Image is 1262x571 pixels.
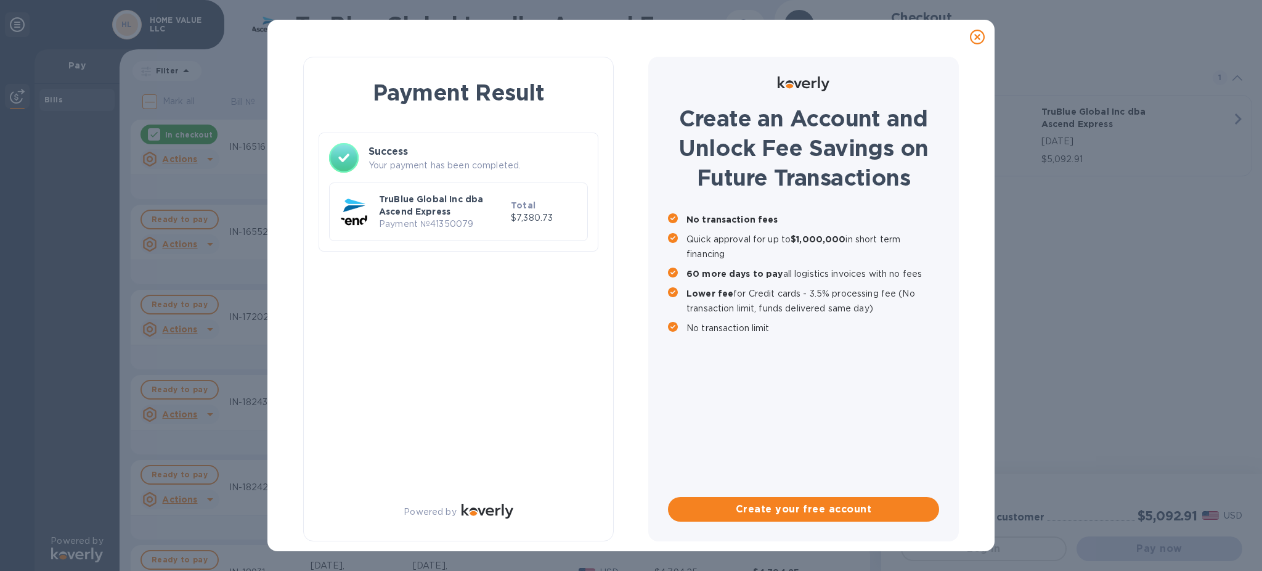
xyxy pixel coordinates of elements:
b: No transaction fees [686,215,778,224]
b: 60 more days to pay [686,269,783,279]
b: Total [511,200,535,210]
h1: Payment Result [324,77,593,108]
span: Create your free account [678,502,929,517]
p: for Credit cards - 3.5% processing fee (No transaction limit, funds delivered same day) [686,286,939,316]
img: Logo [462,504,513,519]
b: $1,000,000 [791,234,845,244]
button: Create your free account [668,497,939,522]
p: $7,380.73 [511,212,577,224]
h1: Create an Account and Unlock Fee Savings on Future Transactions [668,104,939,192]
h3: Success [368,144,588,159]
p: Powered by [404,506,456,519]
p: Payment № 41350079 [379,218,506,231]
p: Quick approval for up to in short term financing [686,232,939,261]
p: TruBlue Global Inc dba Ascend Express [379,193,506,218]
b: Lower fee [686,289,733,298]
p: No transaction limit [686,321,939,335]
p: all logistics invoices with no fees [686,266,939,281]
img: Logo [778,76,829,91]
p: Your payment has been completed. [368,159,588,172]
